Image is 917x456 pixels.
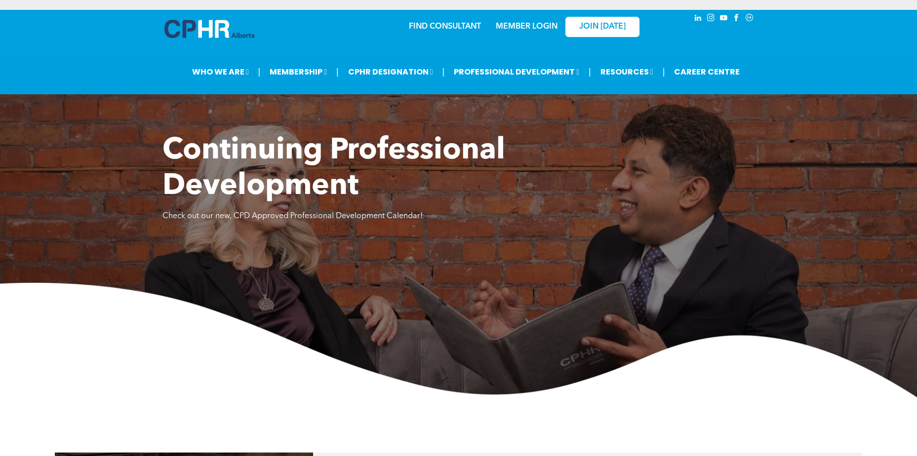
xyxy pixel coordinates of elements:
a: youtube [718,12,729,26]
li: | [250,62,253,82]
a: facebook [731,12,742,26]
li: | [675,62,678,82]
li: | [596,62,598,82]
img: A blue and white logo for cp alberta [164,20,254,38]
a: instagram [706,12,717,26]
li: | [445,62,447,82]
span: Check out our new, CPD Approved Professional Development Calendar! [162,212,423,220]
a: linkedin [693,12,704,26]
span: Continuing Professional Development [162,136,505,201]
span: MEMBERSHIP [259,63,327,81]
a: FIND CONSULTANT [409,23,481,31]
span: CPHR DESIGNATION [343,63,439,81]
span: PROFESSIONAL DEVELOPMENT [453,63,590,81]
a: JOIN [DATE] [565,17,639,37]
span: RESOURCES [605,63,669,81]
a: Social network [744,12,755,26]
li: | [334,62,336,82]
span: WHO WE ARE [176,63,244,81]
span: JOIN [DATE] [579,22,626,32]
a: MEMBER LOGIN [496,23,558,31]
a: CAREER CENTRE [684,63,756,81]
